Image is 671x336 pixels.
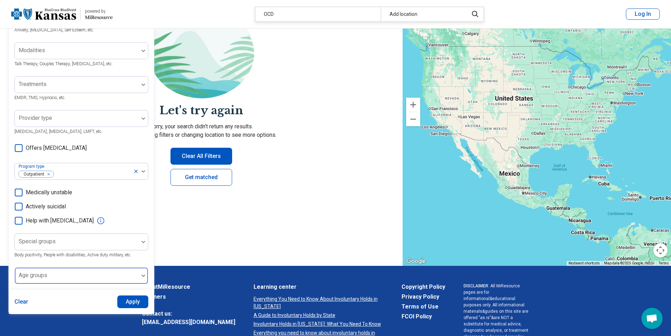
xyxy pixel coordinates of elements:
a: [EMAIL_ADDRESS][DOMAIN_NAME] [142,318,235,326]
a: Copyright Policy [402,283,445,291]
span: Outpatient [19,171,46,178]
label: Program type [19,164,46,169]
span: Contact us: [142,310,235,318]
button: Map camera controls [653,243,667,257]
button: Apply [117,295,149,308]
div: powered by [85,8,113,14]
a: FCOI Policy [402,312,445,321]
img: Google [404,257,428,266]
div: Add location [381,7,464,22]
div: OCD [255,7,381,22]
span: [MEDICAL_DATA], [MEDICAL_DATA], LMFT, etc. [14,129,102,134]
span: Medically unstable [26,188,72,197]
a: Get matched [170,169,232,186]
a: Blue Cross Blue Shield Kansaspowered by [11,6,113,23]
span: EMDR, TMS, Hypnosis, etc. [14,95,66,100]
button: Clear [14,295,29,308]
span: Talk Therapy, Couples Therapy, [MEDICAL_DATA], etc. [14,61,113,66]
label: Modalities [19,47,45,54]
span: Help with [MEDICAL_DATA] [26,216,94,225]
p: Sorry, your search didn’t return any results. Try removing filters or changing location to see mo... [8,122,394,139]
span: Body positivity, People with disabilities, Active duty military, etc. [14,252,131,257]
span: DISCLAIMER [464,283,488,288]
button: Keyboard shortcuts [569,261,600,266]
button: Log In [626,8,660,20]
button: Clear All Filters [170,148,232,165]
button: Zoom in [406,98,420,112]
button: Zoom out [406,112,420,126]
a: A Guide to Involuntary Holds by State [254,312,383,319]
a: Everything You Need to Know About Involuntary Holds in [US_STATE] [254,295,383,310]
label: Provider type [19,115,52,121]
a: AboutMiResource [142,283,235,291]
a: Privacy Policy [402,293,445,301]
div: Open chat [641,308,663,329]
a: Open this area in Google Maps (opens a new window) [404,257,428,266]
label: Special groups [19,238,56,245]
a: Terms (opens in new tab) [659,261,669,265]
a: Involuntary Holds in [US_STATE]: What You Need To Know [254,320,383,328]
a: Terms of Use [402,303,445,311]
img: Blue Cross Blue Shield Kansas [11,6,76,23]
label: Age groups [19,272,47,279]
h2: Let's try again [8,103,394,118]
span: Actively suicidal [26,202,66,211]
a: Partners [142,293,235,301]
span: Map data ©2025 Google, INEGI [604,261,654,265]
span: Anxiety, [MEDICAL_DATA], Self-Esteem, etc. [14,28,94,32]
span: Offers [MEDICAL_DATA] [26,144,87,152]
label: Treatments [19,81,46,87]
a: Learning center [254,283,383,291]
